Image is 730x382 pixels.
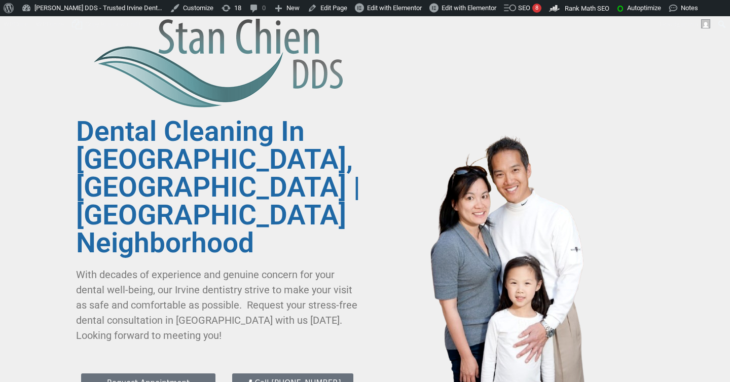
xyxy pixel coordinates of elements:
p: With decades of experience and genuine concern for your dental well-being, our Irvine dentistry s... [76,267,365,343]
span: Copy to a new draft [85,16,140,32]
span: admin [680,20,698,28]
span: Edit with Elementor [367,4,422,12]
a: Howdy, [656,16,714,32]
span: Rank Math SEO [565,5,609,12]
a: WPForms [32,16,68,32]
div: 8 [532,4,541,13]
h2: Dental Cleaning in [GEOGRAPHIC_DATA], [GEOGRAPHIC_DATA] | [GEOGRAPHIC_DATA] Neighborhood [76,118,365,257]
img: Stan Chien DDS Best Irvine Dentist Logo [94,16,347,107]
span: Edit with Elementor [442,4,496,12]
